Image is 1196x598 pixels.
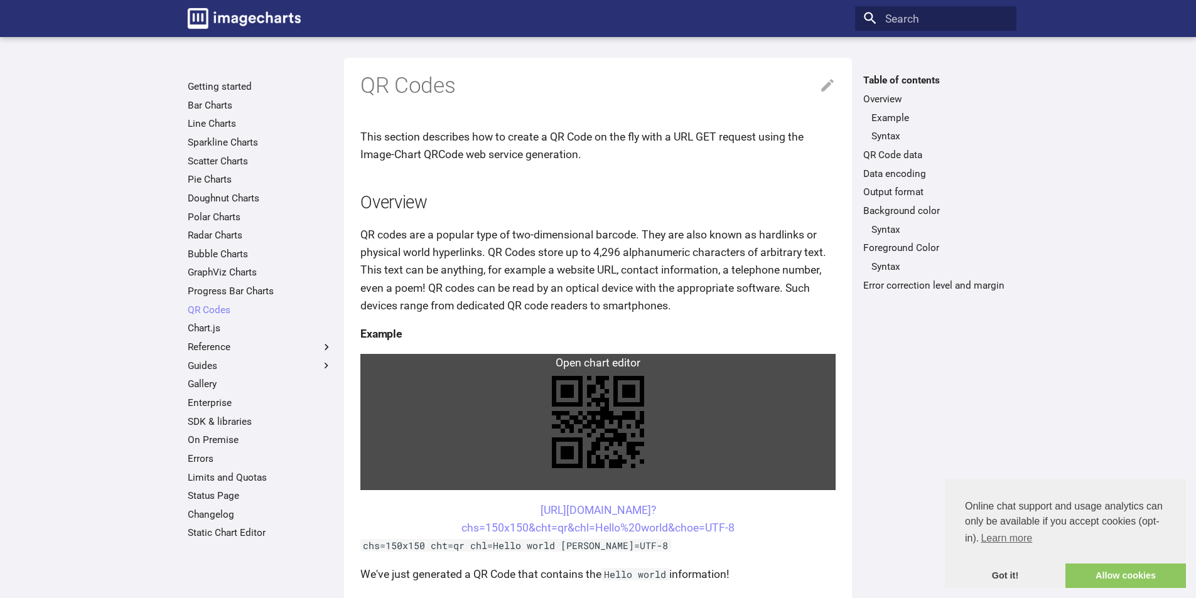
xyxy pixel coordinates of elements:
[360,191,836,215] h2: Overview
[863,186,1008,198] a: Output format
[188,526,333,539] a: Static Chart Editor
[871,112,1008,124] a: Example
[188,211,333,223] a: Polar Charts
[855,74,1016,87] label: Table of contents
[855,6,1016,31] input: Search
[188,248,333,260] a: Bubble Charts
[979,529,1034,548] a: learn more about cookies
[1065,563,1186,589] a: allow cookies
[188,471,333,484] a: Limits and Quotas
[945,563,1065,589] a: dismiss cookie message
[863,279,1008,292] a: Error correction level and margin
[188,99,333,112] a: Bar Charts
[188,304,333,316] a: QR Codes
[360,72,836,100] h1: QR Codes
[188,136,333,149] a: Sparkline Charts
[863,112,1008,143] nav: Overview
[965,499,1166,548] span: Online chat support and usage analytics can only be available if you accept cookies (opt-in).
[188,173,333,186] a: Pie Charts
[188,117,333,130] a: Line Charts
[863,93,1008,105] a: Overview
[461,504,735,534] a: [URL][DOMAIN_NAME]?chs=150x150&cht=qr&chl=Hello%20world&choe=UTF-8
[188,229,333,242] a: Radar Charts
[863,242,1008,254] a: Foreground Color
[945,479,1186,588] div: cookieconsent
[188,397,333,409] a: Enterprise
[188,434,333,446] a: On Premise
[182,3,306,34] a: Image-Charts documentation
[188,8,301,29] img: logo
[360,226,836,314] p: QR codes are a popular type of two-dimensional barcode. They are also known as hardlinks or physi...
[863,168,1008,180] a: Data encoding
[188,155,333,168] a: Scatter Charts
[863,223,1008,236] nav: Background color
[188,285,333,297] a: Progress Bar Charts
[871,260,1008,273] a: Syntax
[360,128,836,163] p: This section describes how to create a QR Code on the fly with a URL GET request using the Image-...
[863,149,1008,161] a: QR Code data
[188,415,333,428] a: SDK & libraries
[188,341,333,353] label: Reference
[188,489,333,502] a: Status Page
[863,260,1008,273] nav: Foreground Color
[188,452,333,465] a: Errors
[855,74,1016,291] nav: Table of contents
[360,325,836,343] h4: Example
[188,508,333,521] a: Changelog
[360,539,671,552] code: chs=150x150 cht=qr chl=Hello world [PERSON_NAME]=UTF-8
[188,192,333,205] a: Doughnut Charts
[188,378,333,390] a: Gallery
[360,565,836,583] p: We've just generated a QR Code that contains the information!
[863,205,1008,217] a: Background color
[871,223,1008,236] a: Syntax
[188,266,333,279] a: GraphViz Charts
[871,130,1008,142] a: Syntax
[188,322,333,334] a: Chart.js
[188,360,333,372] label: Guides
[188,80,333,93] a: Getting started
[601,568,669,580] code: Hello world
